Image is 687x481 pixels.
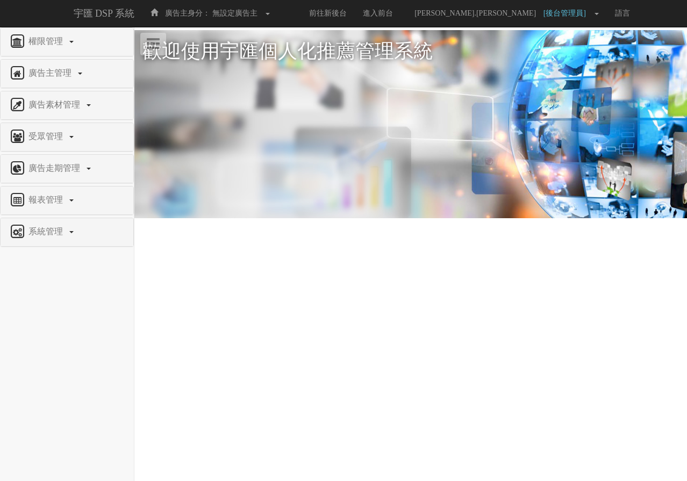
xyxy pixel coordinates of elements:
span: 報表管理 [26,195,68,204]
span: 廣告走期管理 [26,163,85,173]
a: 權限管理 [9,33,125,51]
span: 系統管理 [26,227,68,236]
a: 受眾管理 [9,128,125,146]
span: 受眾管理 [26,132,68,141]
span: 無設定廣告主 [212,9,257,17]
span: 廣告素材管理 [26,100,85,109]
span: [PERSON_NAME].[PERSON_NAME] [409,9,541,17]
a: 廣告主管理 [9,65,125,82]
a: 系統管理 [9,224,125,241]
a: 廣告走期管理 [9,160,125,177]
span: 權限管理 [26,37,68,46]
span: 廣告主身分： [165,9,210,17]
span: 廣告主管理 [26,68,77,77]
a: 報表管理 [9,192,125,209]
a: 廣告素材管理 [9,97,125,114]
span: [後台管理員] [543,9,591,17]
